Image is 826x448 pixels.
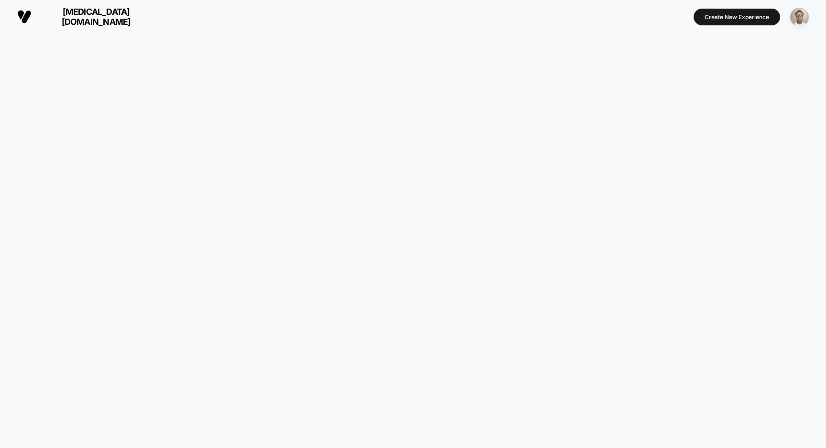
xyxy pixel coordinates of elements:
img: ppic [790,8,809,26]
button: [MEDICAL_DATA][DOMAIN_NAME] [14,6,156,27]
span: [MEDICAL_DATA][DOMAIN_NAME] [39,7,153,27]
button: ppic [787,7,812,27]
img: Visually logo [17,10,32,24]
button: Create New Experience [694,9,780,25]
